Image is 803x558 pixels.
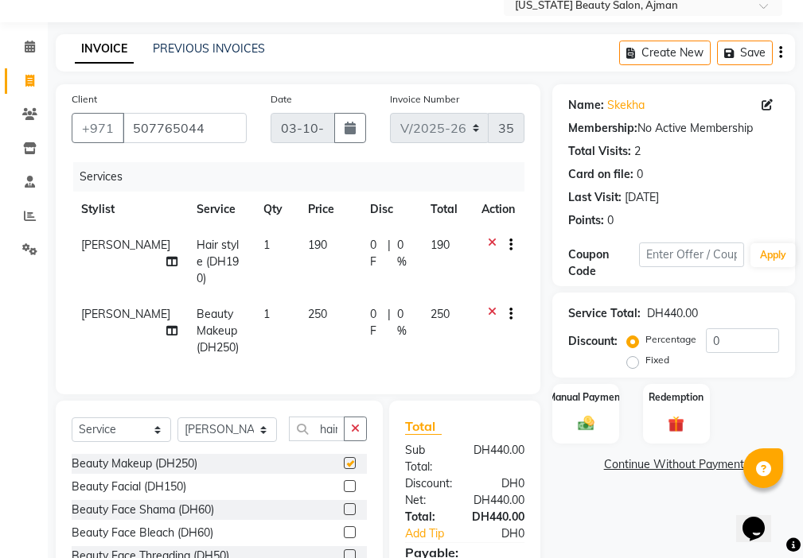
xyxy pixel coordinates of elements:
div: Service Total: [568,305,641,322]
div: Name: [568,97,604,114]
span: 190 [431,238,450,252]
div: Discount: [393,475,465,492]
span: 0 F [370,237,382,270]
div: DH0 [465,475,536,492]
div: Discount: [568,333,618,350]
th: Total [421,192,472,227]
th: Stylist [72,192,187,227]
div: Net: [393,492,462,509]
div: 0 [607,212,614,229]
button: Create New [619,41,711,65]
div: DH440.00 [647,305,698,322]
a: Add Tip [393,525,477,542]
div: 0 [637,166,643,183]
div: Sub Total: [393,442,462,475]
div: 2 [634,143,641,160]
div: Total: [393,509,460,525]
div: Beauty Face Shama (DH60) [72,502,214,518]
a: INVOICE [75,35,134,64]
div: DH440.00 [462,492,536,509]
th: Service [187,192,254,227]
th: Qty [254,192,298,227]
span: Beauty Makeup (DH250) [197,307,239,355]
span: 0 % [397,237,411,270]
img: _gift.svg [663,414,689,434]
button: Save [717,41,773,65]
th: Disc [361,192,421,227]
div: DH0 [477,525,536,542]
input: Enter Offer / Coupon Code [639,242,744,267]
button: Apply [750,243,796,267]
img: _cash.svg [573,414,599,432]
span: 0 F [370,306,382,339]
span: [PERSON_NAME] [81,307,170,321]
input: Search by Name/Mobile/Email/Code [123,113,247,143]
label: Client [72,92,97,107]
div: DH440.00 [462,442,536,475]
span: 250 [431,307,450,321]
input: Search or Scan [289,417,345,441]
span: 1 [263,238,270,252]
div: Total Visits: [568,143,631,160]
span: Hair style (DH190) [197,238,239,285]
label: Invoice Number [390,92,459,107]
label: Fixed [645,353,669,367]
div: Card on file: [568,166,633,183]
div: [DATE] [625,189,659,206]
a: Continue Without Payment [555,456,792,473]
div: No Active Membership [568,120,779,137]
div: Beauty Facial (DH150) [72,479,186,495]
div: Beauty Face Bleach (DH60) [72,525,213,541]
th: Price [298,192,361,227]
label: Manual Payment [548,390,624,405]
label: Redemption [649,390,704,405]
label: Date [271,92,292,107]
a: PREVIOUS INVOICES [153,41,265,56]
div: DH440.00 [460,509,536,525]
span: 1 [263,307,270,321]
button: +971 [72,113,124,143]
div: Services [73,162,536,192]
div: Last Visit: [568,189,622,206]
iframe: chat widget [736,494,787,542]
a: Skekha [607,97,645,114]
span: 0 % [397,306,411,339]
th: Action [472,192,524,227]
div: Coupon Code [568,246,638,280]
label: Percentage [645,332,696,347]
div: Beauty Makeup (DH250) [72,455,197,472]
span: [PERSON_NAME] [81,238,170,252]
span: | [388,237,391,270]
span: 250 [308,307,327,321]
span: Total [405,418,442,435]
div: Membership: [568,120,637,137]
span: 190 [308,238,327,252]
div: Points: [568,212,604,229]
span: | [388,306,391,339]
